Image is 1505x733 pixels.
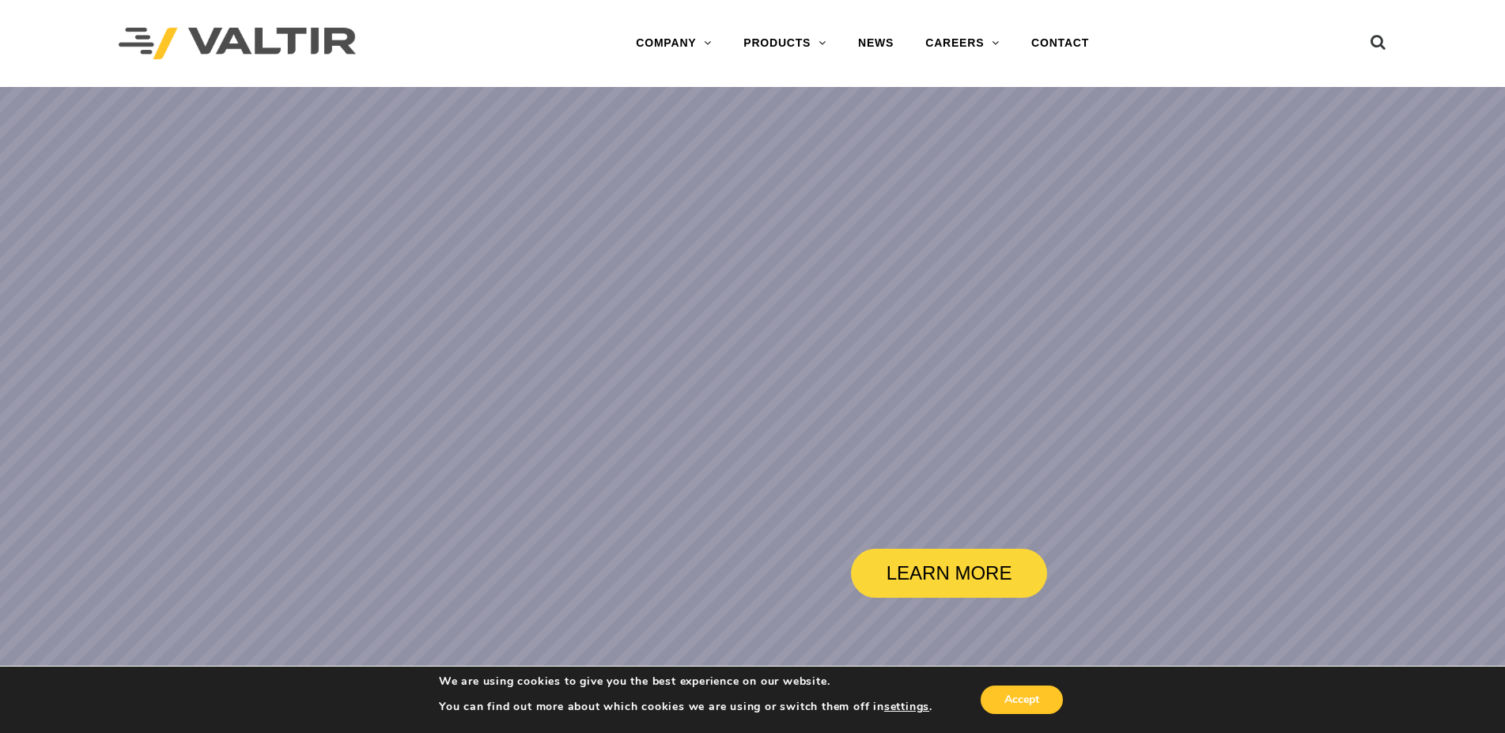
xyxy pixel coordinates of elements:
[981,686,1063,714] button: Accept
[842,28,909,59] a: NEWS
[1015,28,1105,59] a: CONTACT
[119,28,356,60] img: Valtir
[439,674,932,689] p: We are using cookies to give you the best experience on our website.
[439,700,932,714] p: You can find out more about which cookies we are using or switch them off in .
[851,549,1047,598] a: LEARN MORE
[620,28,728,59] a: COMPANY
[909,28,1015,59] a: CAREERS
[884,700,929,714] button: settings
[728,28,842,59] a: PRODUCTS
